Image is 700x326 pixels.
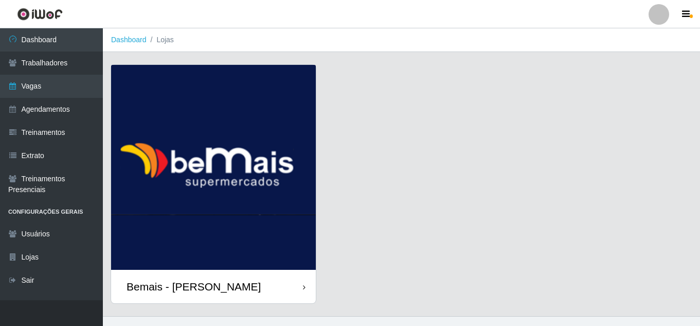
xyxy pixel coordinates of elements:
[17,8,63,21] img: CoreUI Logo
[127,280,261,293] div: Bemais - [PERSON_NAME]
[147,35,174,45] li: Lojas
[111,65,316,303] a: Bemais - [PERSON_NAME]
[103,28,700,52] nav: breadcrumb
[111,65,316,270] img: cardImg
[111,36,147,44] a: Dashboard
